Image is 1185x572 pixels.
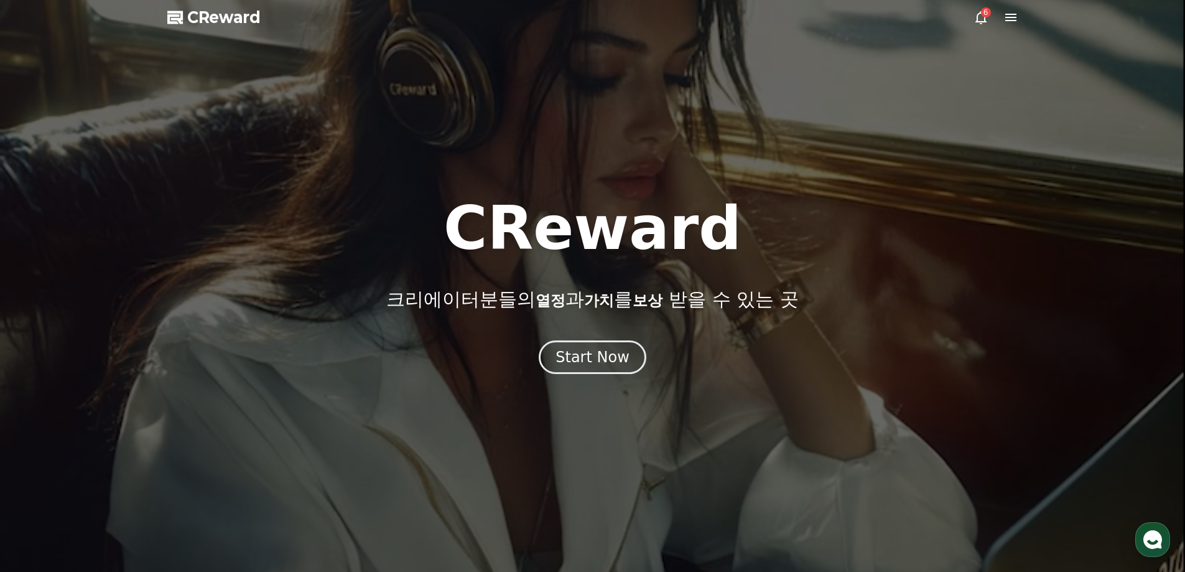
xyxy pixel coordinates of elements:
[555,347,630,367] div: Start Now
[633,292,662,309] span: 보상
[167,7,261,27] a: CReward
[584,292,614,309] span: 가치
[974,10,988,25] a: 6
[981,7,991,17] div: 6
[539,340,646,374] button: Start Now
[539,353,646,365] a: Start Now
[536,292,565,309] span: 열정
[187,7,261,27] span: CReward
[386,288,798,311] p: 크리에이터분들의 과 를 받을 수 있는 곳
[444,199,741,258] h1: CReward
